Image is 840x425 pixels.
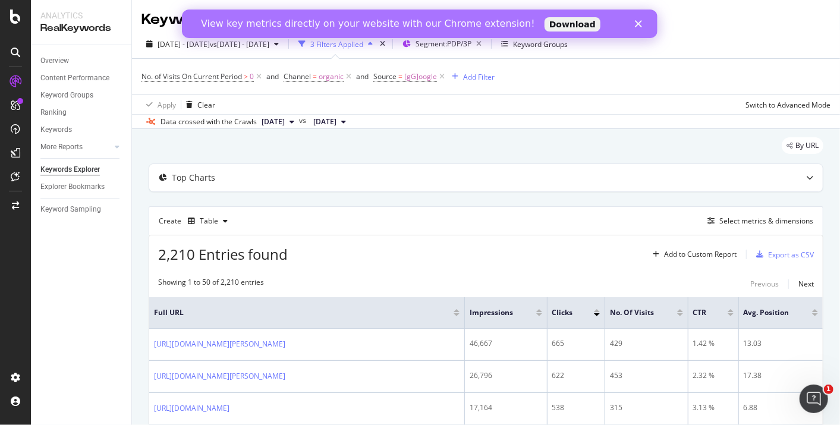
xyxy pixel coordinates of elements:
[40,141,83,153] div: More Reports
[200,218,218,225] div: Table
[741,95,830,114] button: Switch to Advanced Mode
[693,370,734,381] div: 2.32 %
[693,307,710,318] span: CTR
[40,203,123,216] a: Keyword Sampling
[610,370,682,381] div: 453
[154,402,229,414] a: [URL][DOMAIN_NAME]
[404,68,437,85] span: [gG]oogle
[266,71,279,82] button: and
[703,214,813,228] button: Select metrics & dimensions
[610,402,682,413] div: 315
[40,55,69,67] div: Overview
[552,338,600,349] div: 665
[40,21,122,35] div: RealKeywords
[40,163,100,176] div: Keywords Explorer
[141,34,284,53] button: [DATE] - [DATE]vs[DATE] - [DATE]
[299,115,309,126] span: vs
[693,338,734,349] div: 1.42 %
[750,279,779,289] div: Previous
[313,71,317,81] span: =
[356,71,369,82] button: and
[447,70,495,84] button: Add Filter
[552,370,600,381] div: 622
[319,68,344,85] span: organic
[313,117,336,127] span: 2025 Apr. 13th
[309,115,351,129] button: [DATE]
[513,39,568,49] div: Keyword Groups
[40,72,123,84] a: Content Performance
[40,106,123,119] a: Ranking
[40,106,67,119] div: Ranking
[795,142,819,149] span: By URL
[40,89,93,102] div: Keyword Groups
[181,95,215,114] button: Clear
[745,100,830,110] div: Switch to Advanced Mode
[141,95,176,114] button: Apply
[693,402,734,413] div: 3.13 %
[183,212,232,231] button: Table
[744,338,818,349] div: 13.03
[824,385,833,394] span: 1
[744,307,794,318] span: Avg. Position
[172,172,215,184] div: Top Charts
[257,115,299,129] button: [DATE]
[398,34,486,53] button: Segment:PDP/3P
[244,71,248,81] span: >
[40,181,123,193] a: Explorer Bookmarks
[154,307,436,318] span: Full URL
[470,370,542,381] div: 26,796
[664,251,737,258] div: Add to Custom Report
[310,39,363,49] div: 3 Filters Applied
[610,338,682,349] div: 429
[356,71,369,81] div: and
[552,402,600,413] div: 538
[552,307,577,318] span: Clicks
[798,279,814,289] div: Next
[768,250,814,260] div: Export as CSV
[470,338,542,349] div: 46,667
[416,39,471,49] span: Segment: PDP/3P
[377,38,388,50] div: times
[197,100,215,110] div: Clear
[496,34,572,53] button: Keyword Groups
[463,72,495,82] div: Add Filter
[154,338,285,350] a: [URL][DOMAIN_NAME][PERSON_NAME]
[40,203,101,216] div: Keyword Sampling
[40,181,105,193] div: Explorer Bookmarks
[266,71,279,81] div: and
[719,216,813,226] div: Select metrics & dimensions
[158,100,176,110] div: Apply
[161,117,257,127] div: Data crossed with the Crawls
[158,244,288,264] span: 2,210 Entries found
[182,10,657,38] iframe: Intercom live chat bannière
[782,137,823,154] div: legacy label
[40,163,123,176] a: Keywords Explorer
[141,71,242,81] span: No. of Visits On Current Period
[453,11,465,18] div: Fermer
[40,55,123,67] a: Overview
[744,402,818,413] div: 6.88
[294,34,377,53] button: 3 Filters Applied
[470,307,518,318] span: Impressions
[40,124,72,136] div: Keywords
[40,72,109,84] div: Content Performance
[262,117,285,127] span: 2025 Jul. 20th
[159,212,232,231] div: Create
[373,71,397,81] span: Source
[750,277,779,291] button: Previous
[470,402,542,413] div: 17,164
[744,370,818,381] div: 17.38
[250,68,254,85] span: 0
[40,124,123,136] a: Keywords
[40,10,122,21] div: Analytics
[158,277,264,291] div: Showing 1 to 50 of 2,210 entries
[610,307,659,318] span: No. of Visits
[284,71,311,81] span: Channel
[141,10,283,30] div: Keywords Explorer
[40,141,111,153] a: More Reports
[800,385,828,413] iframe: Intercom live chat
[40,89,123,102] a: Keyword Groups
[398,71,402,81] span: =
